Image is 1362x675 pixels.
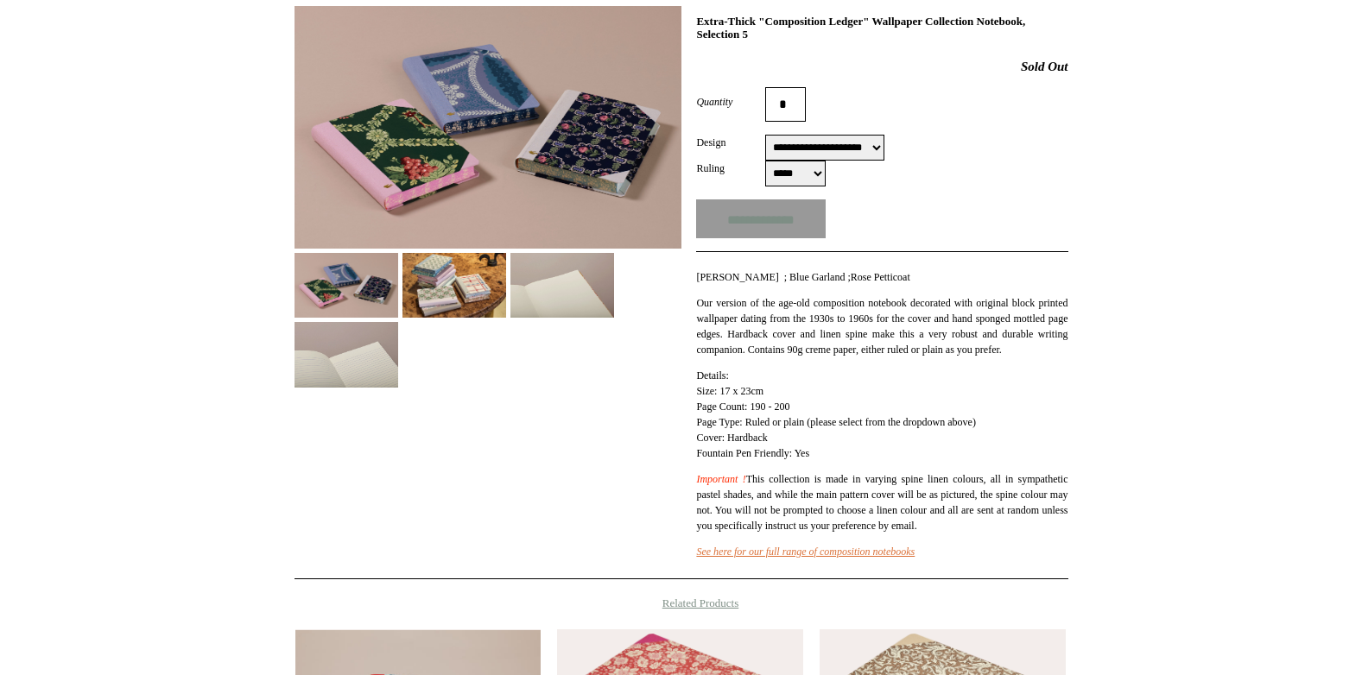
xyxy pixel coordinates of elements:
h4: Related Products [250,596,1113,610]
img: Extra-Thick "Composition Ledger" Wallpaper Collection Notebook, Selection 5 [295,6,681,249]
span: Rose Petticoat [851,271,910,283]
span: Page Count: 190 - 200 [696,401,789,413]
img: Extra-Thick "Composition Ledger" Wallpaper Collection Notebook, Selection 5 [402,253,506,318]
label: Ruling [696,161,765,176]
label: Design [696,135,765,150]
span: Fountain Pen Friendly: Yes [696,447,809,459]
em: Important ! [696,473,745,485]
a: See here for our full range of composition notebooks [696,546,915,558]
label: Quantity [696,94,765,110]
p: Our version of the age-old composition notebook decorated with original block printed wallpaper d... [696,295,1067,357]
h2: Sold Out [696,59,1067,74]
p: [PERSON_NAME] ; Blue Garland ; [696,269,1067,285]
span: Size: 17 x 23cm [696,385,763,397]
img: Extra-Thick "Composition Ledger" Wallpaper Collection Notebook, Selection 5 [510,253,614,318]
img: Extra-Thick "Composition Ledger" Wallpaper Collection Notebook, Selection 5 [295,322,398,387]
h1: Extra-Thick "Composition Ledger" Wallpaper Collection Notebook, Selection 5 [696,15,1067,41]
span: Details: [696,369,728,382]
span: Cover: Hardback [696,432,767,444]
span: This collection is made in varying spine linen colours, all in sympathetic pastel shades, and whi... [696,473,1067,532]
span: Page Type: Ruled or plain (please select from the dropdown above) [696,416,976,428]
img: Extra-Thick "Composition Ledger" Wallpaper Collection Notebook, Selection 5 [295,253,398,318]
